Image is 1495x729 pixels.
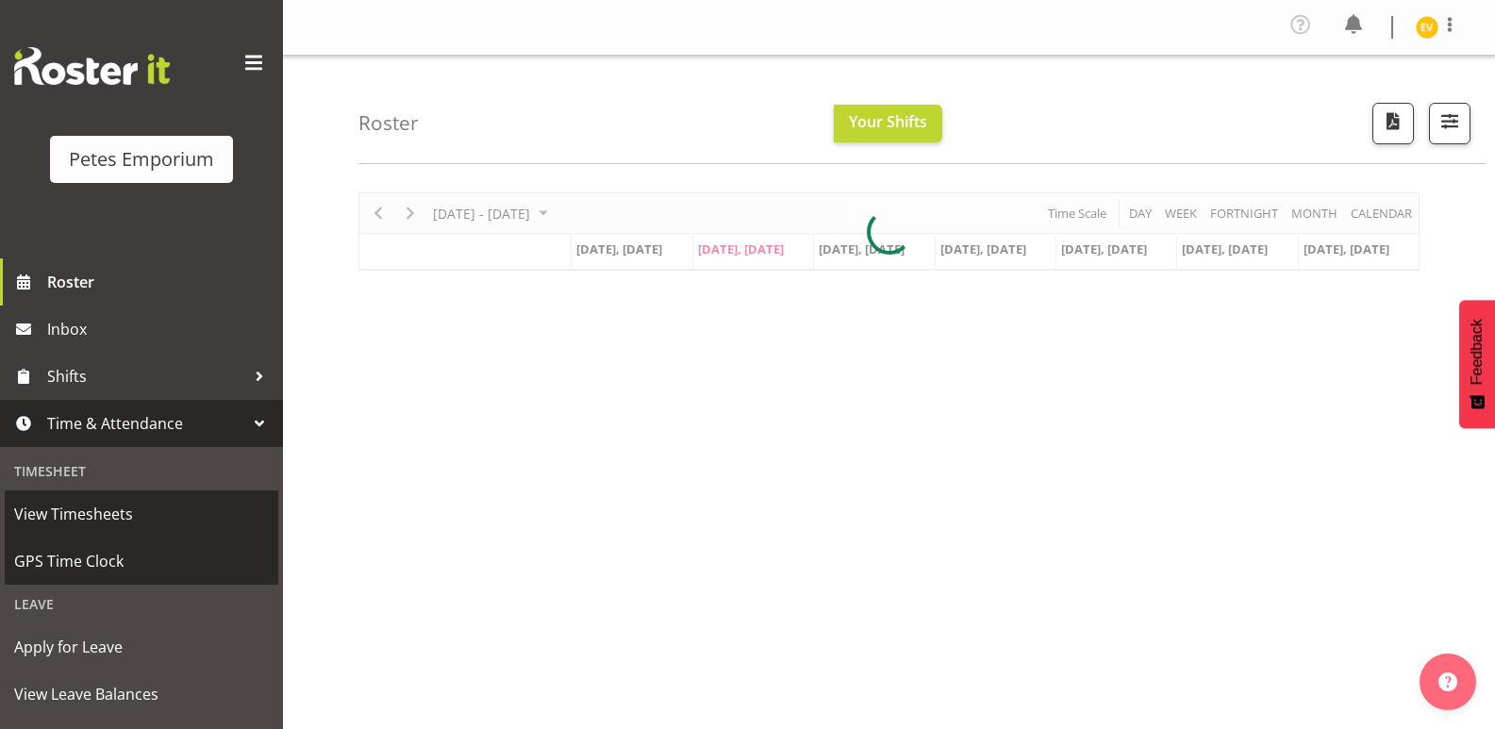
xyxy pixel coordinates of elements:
span: Time & Attendance [47,409,245,438]
span: View Leave Balances [14,680,269,708]
span: Roster [47,268,274,296]
button: Feedback - Show survey [1459,300,1495,428]
span: Feedback [1469,319,1486,385]
span: Your Shifts [849,111,927,132]
span: View Timesheets [14,500,269,528]
a: View Leave Balances [5,671,278,718]
button: Filter Shifts [1429,103,1470,144]
a: Apply for Leave [5,623,278,671]
span: Inbox [47,315,274,343]
button: Your Shifts [834,105,942,142]
img: Rosterit website logo [14,47,170,85]
div: Petes Emporium [69,145,214,174]
img: help-xxl-2.png [1438,672,1457,691]
a: View Timesheets [5,490,278,538]
span: GPS Time Clock [14,547,269,575]
div: Leave [5,585,278,623]
img: eva-vailini10223.jpg [1416,16,1438,39]
span: Shifts [47,362,245,390]
div: Timesheet [5,452,278,490]
h4: Roster [358,112,419,134]
span: Apply for Leave [14,633,269,661]
button: Download a PDF of the roster according to the set date range. [1372,103,1414,144]
a: GPS Time Clock [5,538,278,585]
